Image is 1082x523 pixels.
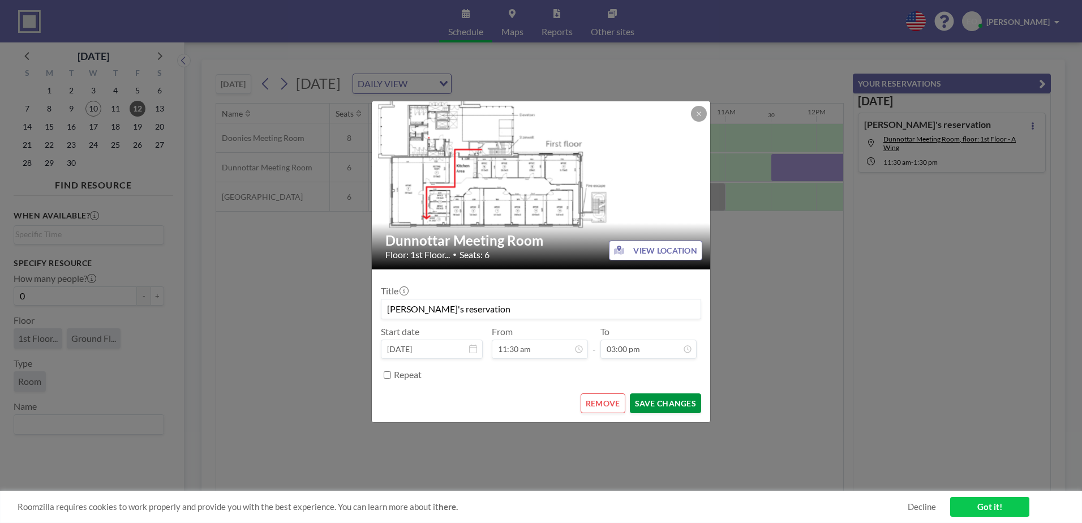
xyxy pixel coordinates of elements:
label: Repeat [394,369,422,380]
label: Title [381,285,407,297]
img: 537.png [372,89,711,280]
a: here. [439,501,458,512]
label: To [600,326,609,337]
input: (No title) [381,299,701,319]
span: Seats: 6 [460,249,490,260]
label: Start date [381,326,419,337]
a: Got it! [950,497,1029,517]
span: • [453,250,457,259]
label: From [492,326,513,337]
h2: Dunnottar Meeting Room [385,232,698,249]
span: - [592,330,596,355]
button: SAVE CHANGES [630,393,701,413]
button: REMOVE [581,393,625,413]
button: VIEW LOCATION [609,241,702,260]
a: Decline [908,501,936,512]
span: Roomzilla requires cookies to work properly and provide you with the best experience. You can lea... [18,501,908,512]
span: Floor: 1st Floor... [385,249,450,260]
